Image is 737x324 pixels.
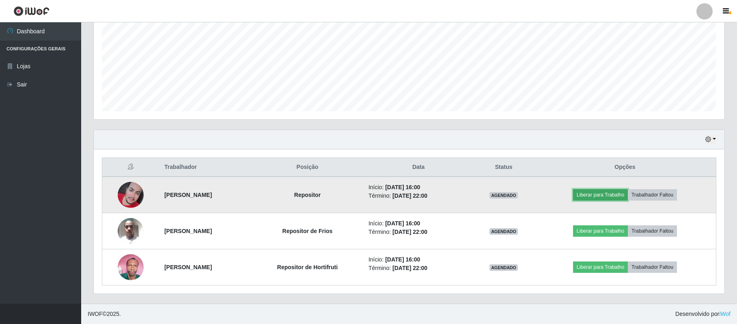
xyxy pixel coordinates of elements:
time: [DATE] 22:00 [392,265,427,271]
th: Data [364,158,473,177]
strong: [PERSON_NAME] [164,228,212,234]
span: Desenvolvido por [675,310,731,318]
time: [DATE] 22:00 [392,229,427,235]
th: Opções [534,158,716,177]
button: Liberar para Trabalho [573,261,628,273]
span: © 2025 . [88,310,121,318]
time: [DATE] 22:00 [392,192,427,199]
a: iWof [719,311,731,317]
span: IWOF [88,311,103,317]
span: AGENDADO [489,228,518,235]
img: CoreUI Logo [13,6,50,16]
img: 1753956520242.jpeg [118,250,144,284]
time: [DATE] 16:00 [385,220,420,227]
strong: Repositor de Frios [282,228,333,234]
strong: Repositor [294,192,321,198]
li: Início: [368,183,468,192]
img: 1735296854752.jpeg [118,182,144,208]
li: Início: [368,219,468,228]
li: Término: [368,264,468,272]
time: [DATE] 16:00 [385,184,420,190]
li: Início: [368,255,468,264]
button: Liberar para Trabalho [573,225,628,237]
button: Liberar para Trabalho [573,189,628,201]
button: Trabalhador Faltou [628,189,677,201]
button: Trabalhador Faltou [628,261,677,273]
img: 1689468320787.jpeg [118,214,144,248]
li: Término: [368,192,468,200]
strong: Repositor de Hortifruti [277,264,338,270]
span: AGENDADO [489,264,518,271]
strong: [PERSON_NAME] [164,264,212,270]
li: Término: [368,228,468,236]
th: Posição [251,158,364,177]
span: AGENDADO [489,192,518,199]
time: [DATE] 16:00 [385,256,420,263]
th: Status [473,158,534,177]
th: Trabalhador [159,158,251,177]
strong: [PERSON_NAME] [164,192,212,198]
button: Trabalhador Faltou [628,225,677,237]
